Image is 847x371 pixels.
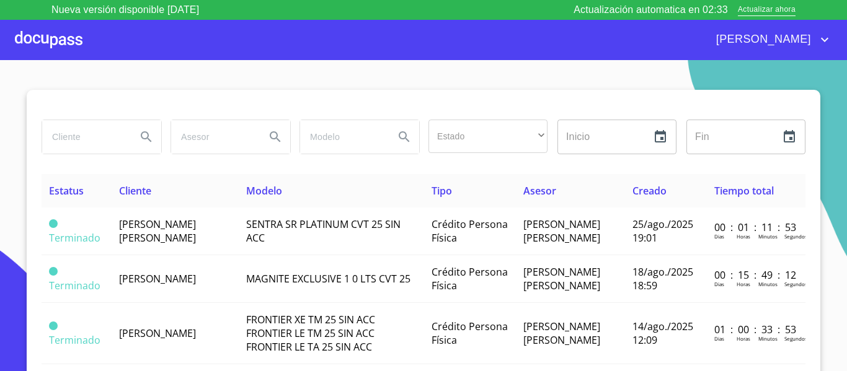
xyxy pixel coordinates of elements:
[432,184,452,198] span: Tipo
[523,184,556,198] span: Asesor
[119,184,151,198] span: Cliente
[246,272,410,286] span: MAGNITE EXCLUSIVE 1 0 LTS CVT 25
[737,281,750,287] p: Horas
[714,323,798,336] p: 01 : 00 : 33 : 53
[42,120,126,154] input: search
[171,120,255,154] input: search
[784,281,807,287] p: Segundos
[523,320,600,347] span: [PERSON_NAME] [PERSON_NAME]
[632,217,693,245] span: 25/ago./2025 19:01
[714,184,774,198] span: Tiempo total
[707,30,817,50] span: [PERSON_NAME]
[49,267,58,276] span: Terminado
[632,184,667,198] span: Creado
[714,281,724,287] p: Dias
[49,279,100,292] span: Terminado
[632,265,693,292] span: 18/ago./2025 18:59
[246,313,375,354] span: FRONTIER XE TM 25 SIN ACC FRONTIER LE TM 25 SIN ACC FRONTIER LE TA 25 SIN ACC
[784,233,807,240] p: Segundos
[707,30,832,50] button: account of current user
[119,326,196,340] span: [PERSON_NAME]
[389,122,419,152] button: Search
[260,122,290,152] button: Search
[432,320,508,347] span: Crédito Persona Física
[49,219,58,228] span: Terminado
[49,333,100,347] span: Terminado
[758,335,778,342] p: Minutos
[432,265,508,292] span: Crédito Persona Física
[246,184,282,198] span: Modelo
[51,2,199,17] p: Nueva versión disponible [DATE]
[246,217,401,245] span: SENTRA SR PLATINUM CVT 25 SIN ACC
[737,335,750,342] p: Horas
[632,320,693,347] span: 14/ago./2025 12:09
[49,184,84,198] span: Estatus
[714,220,798,234] p: 00 : 01 : 11 : 53
[784,335,807,342] p: Segundos
[119,217,196,245] span: [PERSON_NAME] [PERSON_NAME]
[758,281,778,287] p: Minutos
[523,265,600,292] span: [PERSON_NAME] [PERSON_NAME]
[523,217,600,245] span: [PERSON_NAME] [PERSON_NAME]
[432,217,508,245] span: Crédito Persona Física
[49,321,58,330] span: Terminado
[714,233,724,240] p: Dias
[737,233,750,240] p: Horas
[131,122,161,152] button: Search
[49,231,100,245] span: Terminado
[714,268,798,282] p: 00 : 15 : 49 : 12
[574,2,728,17] p: Actualización automatica en 02:33
[758,233,778,240] p: Minutos
[428,120,548,153] div: ​
[714,335,724,342] p: Dias
[300,120,384,154] input: search
[119,272,196,286] span: [PERSON_NAME]
[738,4,796,17] span: Actualizar ahora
